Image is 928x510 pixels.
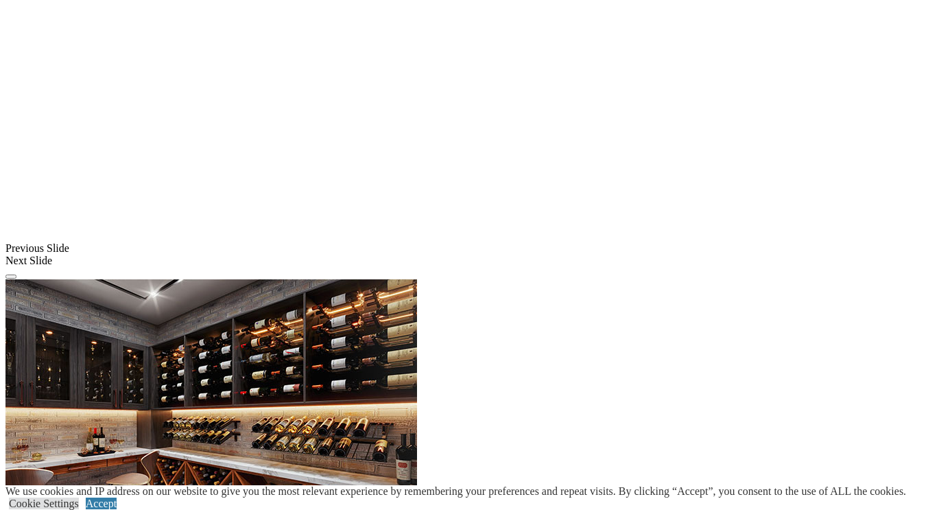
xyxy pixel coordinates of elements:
a: Accept [86,498,117,509]
a: Cookie Settings [9,498,79,509]
div: Previous Slide [5,242,923,255]
div: Next Slide [5,255,923,267]
button: Click here to pause slide show [5,275,16,279]
div: We use cookies and IP address on our website to give you the most relevant experience by remember... [5,485,906,498]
